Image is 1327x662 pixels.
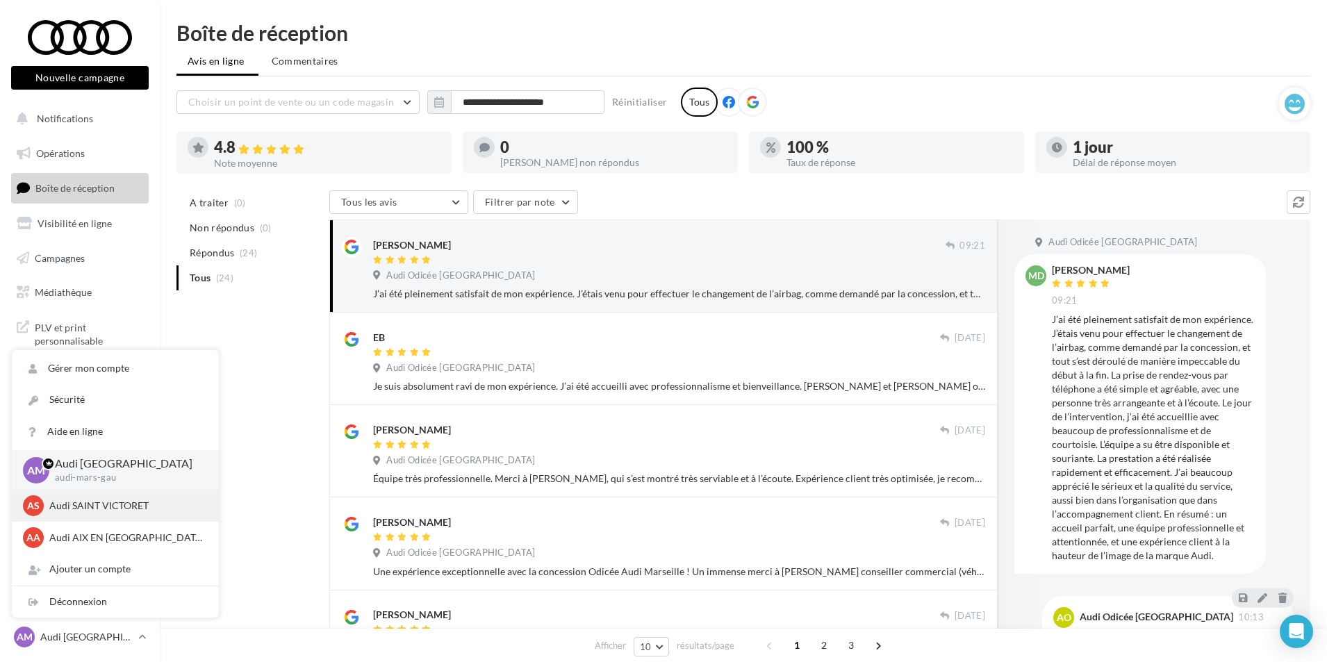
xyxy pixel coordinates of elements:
[386,454,535,467] span: Audi Odicée [GEOGRAPHIC_DATA]
[341,196,397,208] span: Tous les avis
[786,140,1013,155] div: 100 %
[272,54,338,68] span: Commentaires
[786,634,808,656] span: 1
[1052,295,1078,307] span: 09:21
[959,240,985,252] span: 09:21
[373,331,385,345] div: EB
[35,286,92,298] span: Médiathèque
[955,517,985,529] span: [DATE]
[373,515,451,529] div: [PERSON_NAME]
[8,139,151,168] a: Opérations
[214,140,440,156] div: 4.8
[373,379,985,393] div: Je suis absolument ravi de mon expérience. J’ai été accueilli avec professionnalisme et bienveill...
[640,641,652,652] span: 10
[17,630,33,644] span: AM
[49,499,202,513] p: Audi SAINT VICTORET
[214,158,440,168] div: Note moyenne
[40,630,133,644] p: Audi [GEOGRAPHIC_DATA]
[11,624,149,650] a: AM Audi [GEOGRAPHIC_DATA]
[329,190,468,214] button: Tous les avis
[840,634,862,656] span: 3
[27,462,45,478] span: AM
[677,639,734,652] span: résultats/page
[1057,611,1071,624] span: AO
[8,313,151,354] a: PLV et print personnalisable
[12,554,219,585] div: Ajouter un compte
[190,221,254,235] span: Non répondus
[12,586,219,618] div: Déconnexion
[35,318,143,348] span: PLV et print personnalisable
[373,287,985,301] div: J’ai été pleinement satisfait de mon expérience. J’étais venu pour effectuer le changement de l’a...
[1052,313,1255,563] div: J’ai été pleinement satisfait de mon expérience. J’étais venu pour effectuer le changement de l’a...
[12,353,219,384] a: Gérer mon compte
[234,197,246,208] span: (0)
[55,472,197,484] p: audi-mars-gau
[37,113,93,124] span: Notifications
[1238,613,1264,622] span: 10:13
[260,222,272,233] span: (0)
[786,158,1013,167] div: Taux de réponse
[36,147,85,159] span: Opérations
[386,270,535,282] span: Audi Odicée [GEOGRAPHIC_DATA]
[373,608,451,622] div: [PERSON_NAME]
[26,531,40,545] span: AA
[500,140,727,155] div: 0
[8,209,151,238] a: Visibilité en ligne
[8,244,151,273] a: Campagnes
[38,217,112,229] span: Visibilité en ligne
[240,247,257,258] span: (24)
[11,66,149,90] button: Nouvelle campagne
[190,196,229,210] span: A traiter
[12,416,219,447] a: Aide en ligne
[607,94,673,110] button: Réinitialiser
[373,423,451,437] div: [PERSON_NAME]
[8,278,151,307] a: Médiathèque
[373,238,451,252] div: [PERSON_NAME]
[190,246,235,260] span: Répondus
[373,565,985,579] div: Une expérience exceptionnelle avec la concession Odicée Audi Marseille ! Un immense merci à [PERS...
[188,96,394,108] span: Choisir un point de vente ou un code magasin
[595,639,626,652] span: Afficher
[681,88,718,117] div: Tous
[176,90,420,114] button: Choisir un point de vente ou un code magasin
[27,499,40,513] span: AS
[8,173,151,203] a: Boîte de réception
[12,384,219,415] a: Sécurité
[634,637,669,656] button: 10
[35,251,85,263] span: Campagnes
[49,531,202,545] p: Audi AIX EN [GEOGRAPHIC_DATA]
[955,424,985,437] span: [DATE]
[55,456,197,472] p: Audi [GEOGRAPHIC_DATA]
[955,610,985,622] span: [DATE]
[1073,158,1299,167] div: Délai de réponse moyen
[1028,269,1044,283] span: MD
[386,547,535,559] span: Audi Odicée [GEOGRAPHIC_DATA]
[955,332,985,345] span: [DATE]
[1048,236,1197,249] span: Audi Odicée [GEOGRAPHIC_DATA]
[1080,612,1233,622] div: Audi Odicée [GEOGRAPHIC_DATA]
[1052,265,1130,275] div: [PERSON_NAME]
[1073,140,1299,155] div: 1 jour
[373,472,985,486] div: Équipe très professionnelle. Merci à [PERSON_NAME], qui s’est montré très serviable et à l’écoute...
[176,22,1310,43] div: Boîte de réception
[500,158,727,167] div: [PERSON_NAME] non répondus
[386,362,535,374] span: Audi Odicée [GEOGRAPHIC_DATA]
[813,634,835,656] span: 2
[473,190,578,214] button: Filtrer par note
[8,104,146,133] button: Notifications
[35,182,115,194] span: Boîte de réception
[1280,615,1313,648] div: Open Intercom Messenger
